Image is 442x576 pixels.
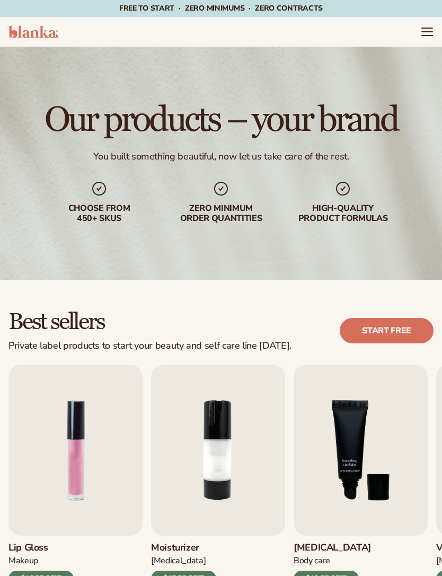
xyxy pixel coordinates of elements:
h1: Our products – your brand [45,103,397,138]
div: Private label products to start your beauty and self care line [DATE]. [8,340,291,352]
summary: Menu [421,25,434,38]
div: Zero minimum order quantities [168,203,274,224]
div: Choose from 450+ Skus [46,203,152,224]
h3: Lip Gloss [8,542,74,554]
div: [MEDICAL_DATA] [151,555,216,566]
div: Body Care [294,555,371,566]
div: High-quality product formulas [290,203,396,224]
span: Free to start · ZERO minimums · ZERO contracts [119,3,323,13]
h3: Moisturizer [151,542,216,554]
h3: [MEDICAL_DATA] [294,542,371,554]
a: Start free [340,318,434,343]
div: You built something beautiful, now let us take care of the rest. [93,150,349,163]
img: logo [8,25,58,38]
div: Makeup [8,555,74,566]
h2: Best sellers [8,309,291,334]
